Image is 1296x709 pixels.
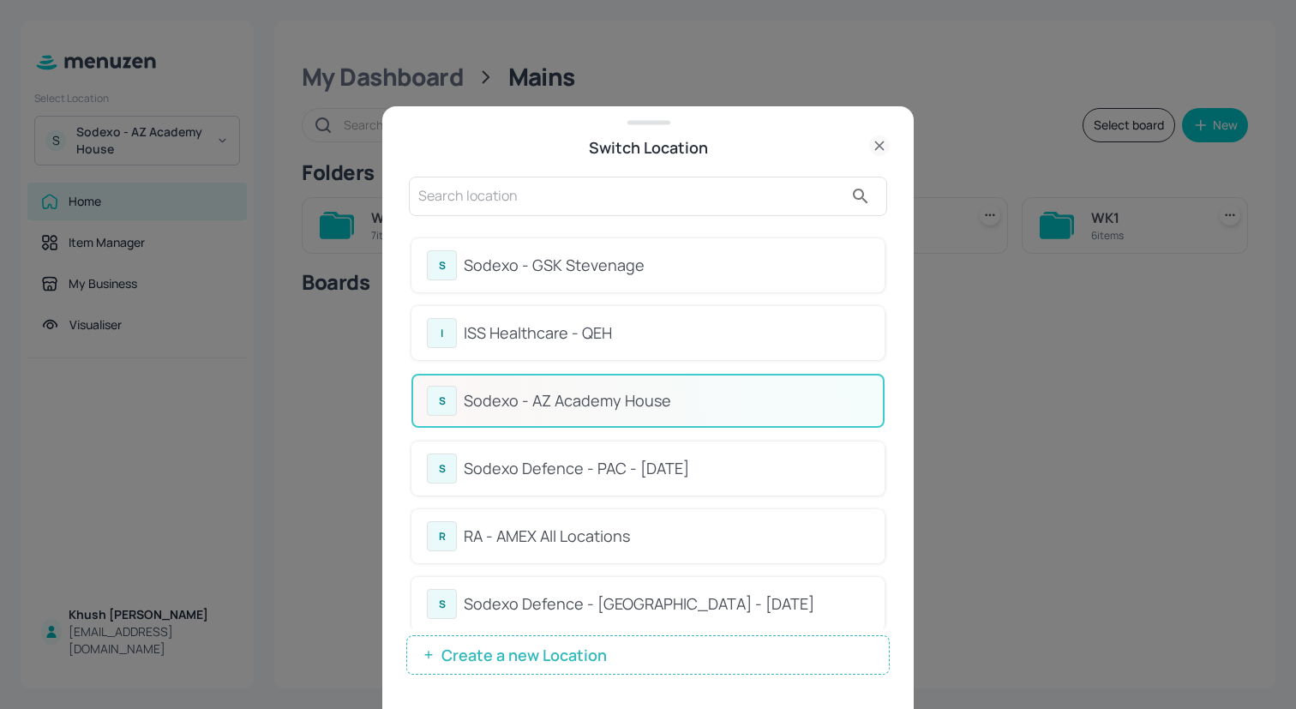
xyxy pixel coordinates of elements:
[427,454,457,484] div: S
[427,250,457,280] div: S
[464,254,869,277] div: Sodexo - GSK Stevenage
[427,318,457,348] div: I
[433,646,615,664] span: Create a new Location
[427,589,457,619] div: S
[464,457,869,480] div: Sodexo Defence - PAC - [DATE]
[464,592,869,616] div: Sodexo Defence - [GEOGRAPHIC_DATA] - [DATE]
[418,183,843,210] input: Search location
[843,179,878,213] button: search
[464,389,869,412] div: Sodexo - AZ Academy House
[464,525,869,548] div: RA - AMEX All Locations
[406,635,890,675] button: Create a new Location
[464,321,869,345] div: ISS Healthcare - QEH
[427,521,457,551] div: R
[406,135,890,159] div: Switch Location
[427,386,457,416] div: S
